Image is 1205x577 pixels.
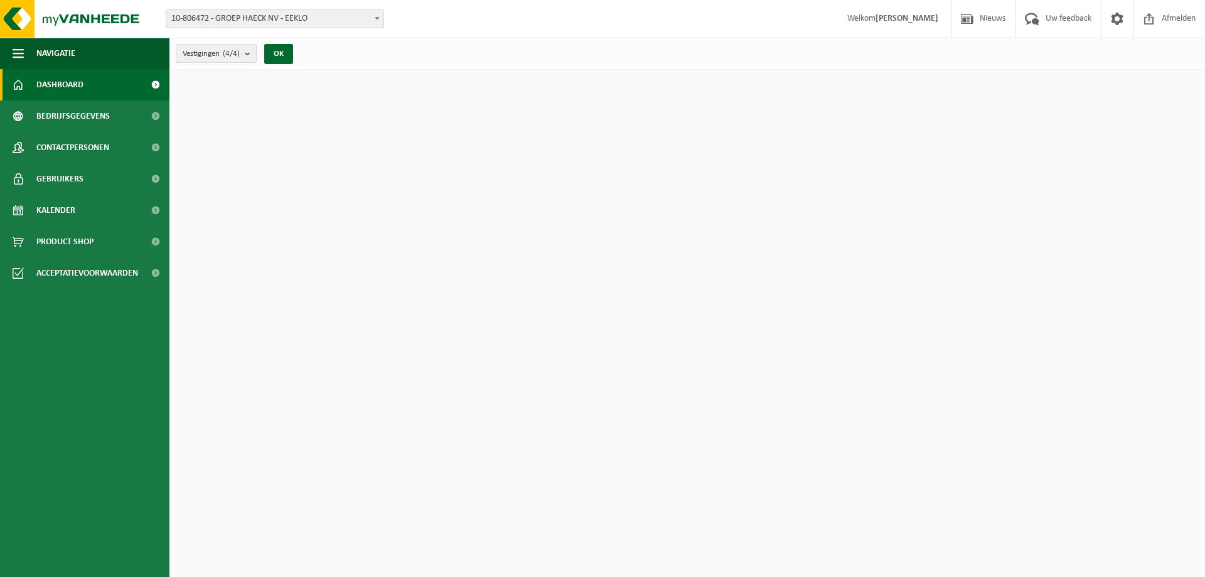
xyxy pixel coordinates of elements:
span: 10-806472 - GROEP HAECK NV - EEKLO [166,9,384,28]
span: Dashboard [36,69,83,100]
button: Vestigingen(4/4) [176,44,257,63]
count: (4/4) [223,50,240,58]
span: Kalender [36,195,75,226]
span: 10-806472 - GROEP HAECK NV - EEKLO [166,10,383,28]
span: Bedrijfsgegevens [36,100,110,132]
span: Vestigingen [183,45,240,63]
span: Contactpersonen [36,132,109,163]
button: OK [264,44,293,64]
strong: [PERSON_NAME] [876,14,938,23]
span: Navigatie [36,38,75,69]
span: Acceptatievoorwaarden [36,257,138,289]
span: Product Shop [36,226,94,257]
span: Gebruikers [36,163,83,195]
